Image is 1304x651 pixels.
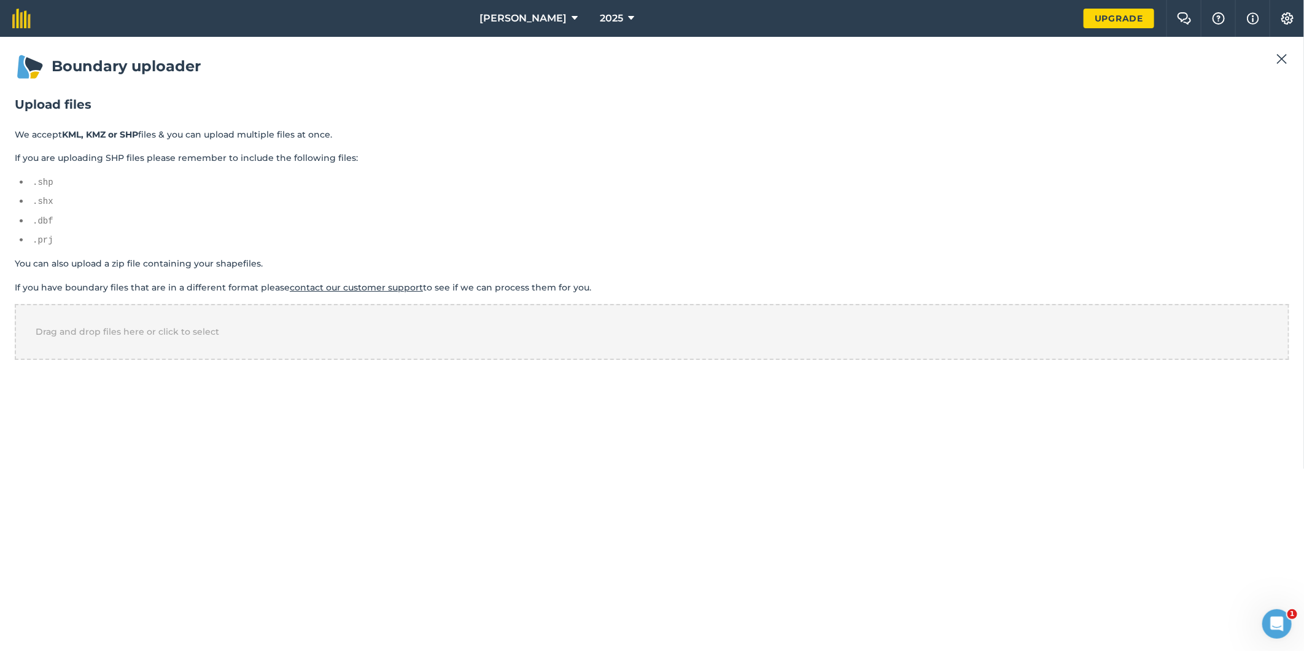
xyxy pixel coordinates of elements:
img: fieldmargin Logo [12,9,31,28]
pre: .shx [33,195,1289,208]
iframe: Intercom live chat [1262,609,1292,639]
span: 1 [1287,609,1297,619]
strong: KML, KMZ or SHP [62,129,138,140]
pre: .shp [33,176,1289,189]
pre: .dbf [33,214,1289,228]
a: Upgrade [1084,9,1154,28]
p: If you have boundary files that are in a different format please to see if we can process them fo... [15,281,1289,294]
span: Drag and drop files here or click to select [36,326,219,337]
h1: Boundary uploader [15,52,1289,81]
img: svg+xml;base64,PHN2ZyB4bWxucz0iaHR0cDovL3d3dy53My5vcmcvMjAwMC9zdmciIHdpZHRoPSIyMiIgaGVpZ2h0PSIzMC... [1276,52,1287,66]
p: If you are uploading SHP files please remember to include the following files: [15,151,1289,165]
img: A question mark icon [1211,12,1226,25]
span: [PERSON_NAME] [479,11,567,26]
img: svg+xml;base64,PHN2ZyB4bWxucz0iaHR0cDovL3d3dy53My5vcmcvMjAwMC9zdmciIHdpZHRoPSIxNyIgaGVpZ2h0PSIxNy... [1247,11,1259,26]
span: 2025 [600,11,623,26]
a: contact our customer support [290,282,423,293]
img: A cog icon [1280,12,1295,25]
pre: .prj [33,233,1289,247]
img: Two speech bubbles overlapping with the left bubble in the forefront [1177,12,1192,25]
p: We accept files & you can upload multiple files at once. [15,128,1289,141]
h2: Upload files [15,96,1289,113]
p: You can also upload a zip file containing your shapefiles. [15,257,1289,270]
